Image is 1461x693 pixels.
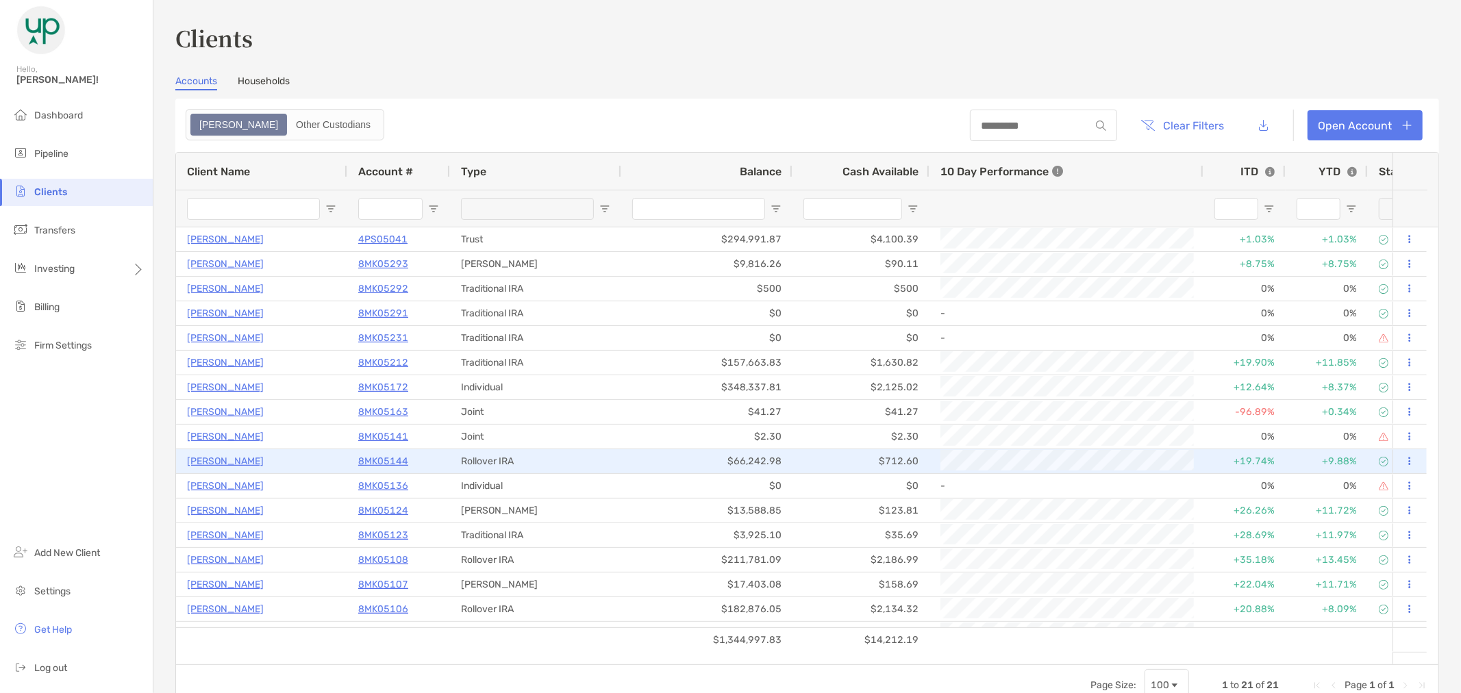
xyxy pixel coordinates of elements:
div: 0% [1203,425,1286,449]
div: Other Custodians [288,115,378,134]
img: complete icon [1379,284,1388,294]
p: [PERSON_NAME] [187,379,264,396]
img: closing submitted icon [1379,333,1388,343]
input: Account # Filter Input [358,198,423,220]
div: +12.64% [1203,375,1286,399]
span: Account # [358,165,413,178]
div: Rollover IRA [450,449,621,473]
span: Add New Client [34,547,100,559]
div: Zoe [192,115,286,134]
p: 8MK05293 [358,255,408,273]
span: [PERSON_NAME]! [16,74,145,86]
p: [PERSON_NAME] [187,329,264,346]
div: $1,630.82 [792,351,929,375]
h3: Clients [175,22,1439,53]
div: +8.37% [1286,375,1368,399]
div: Trust [450,227,621,251]
a: 8MK05231 [358,329,408,346]
a: Open Account [1308,110,1423,140]
div: 0% [1203,326,1286,350]
div: 0% [1203,474,1286,498]
img: complete icon [1379,383,1388,392]
div: $4,100.39 [792,227,929,251]
div: $0 [621,474,792,498]
div: +9.88% [1286,449,1368,473]
div: +20.88% [1203,597,1286,621]
p: 8MK05291 [358,305,408,322]
a: 8MK05172 [358,379,408,396]
img: transfers icon [12,221,29,238]
div: Individual [450,375,621,399]
input: Cash Available Filter Input [803,198,902,220]
div: [PERSON_NAME] [450,572,621,596]
div: $66,242.98 [621,449,792,473]
p: 8MK05163 [358,403,408,420]
div: Joint [450,400,621,424]
div: 100 [1151,679,1169,691]
img: complete icon [1379,235,1388,244]
span: Dashboard [34,110,83,121]
span: 1 [1388,679,1395,691]
img: closing submitted icon [1379,481,1388,491]
img: clients icon [12,183,29,199]
div: $2,186.99 [792,548,929,572]
a: 8MK05123 [358,527,408,544]
div: Traditional IRA [450,301,621,325]
img: logout icon [12,659,29,675]
div: +19.90% [1203,351,1286,375]
div: +13.45% [1286,548,1368,572]
img: dashboard icon [12,106,29,123]
div: 0% [1286,425,1368,449]
a: [PERSON_NAME] [187,453,264,470]
img: complete icon [1379,260,1388,269]
a: 8MK05108 [358,551,408,568]
a: 8MK05212 [358,354,408,371]
div: $21,868.07 [621,622,792,646]
div: Rollover IRA [450,548,621,572]
div: $0 [792,301,929,325]
a: [PERSON_NAME] [187,502,264,519]
div: $9,816.26 [621,252,792,276]
a: 8MK05136 [358,477,408,494]
div: +11.71% [1286,572,1368,596]
div: +1.03% [1286,227,1368,251]
a: [PERSON_NAME] [187,527,264,544]
div: +8.75% [1286,252,1368,276]
div: $157,663.83 [621,351,792,375]
span: Get Help [34,624,72,635]
a: [PERSON_NAME] [187,601,264,618]
img: Zoe Logo [16,5,66,55]
span: Status [1379,165,1414,178]
span: Type [461,165,486,178]
div: -96.89% [1203,400,1286,424]
div: Traditional IRA [450,277,621,301]
span: Settings [34,585,71,597]
a: 8MK05292 [358,280,408,297]
div: $348,337.81 [621,375,792,399]
div: - [940,475,1192,497]
div: ITD [1240,165,1275,178]
a: [PERSON_NAME] [187,403,264,420]
a: [PERSON_NAME] [187,551,264,568]
a: 4PS05041 [358,231,408,248]
span: Balance [740,165,782,178]
div: $3,925.10 [621,523,792,547]
div: $13,588.85 [621,499,792,522]
div: $2,125.02 [792,375,929,399]
img: complete icon [1379,555,1388,565]
button: Open Filter Menu [908,203,919,214]
div: [PERSON_NAME] [450,622,621,646]
div: $123.81 [792,499,929,522]
a: 8MK05144 [358,453,408,470]
img: complete icon [1379,580,1388,590]
img: investing icon [12,260,29,276]
div: - [940,327,1192,349]
p: [PERSON_NAME] [187,231,264,248]
div: $0 [792,326,929,350]
div: Traditional IRA [450,326,621,350]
